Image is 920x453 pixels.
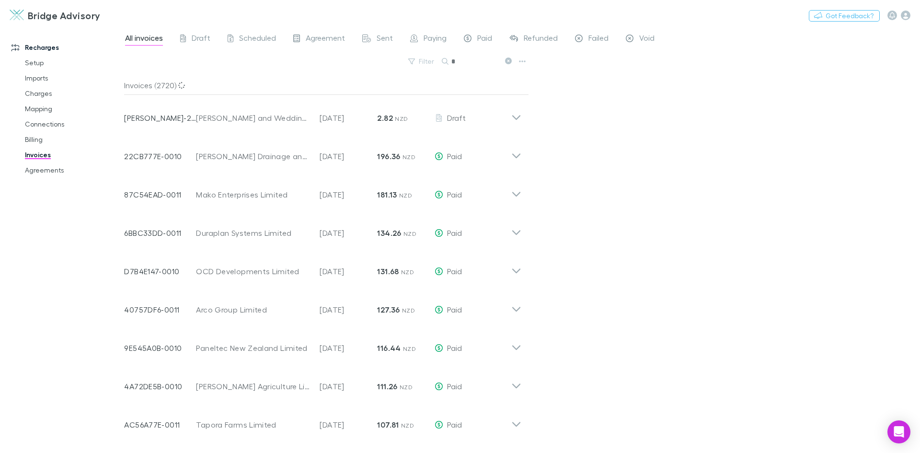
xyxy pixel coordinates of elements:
div: [PERSON_NAME] and Wedding D A [196,112,310,124]
a: Agreements [15,163,129,178]
h3: Bridge Advisory [28,10,101,21]
a: Billing [15,132,129,147]
p: [DATE] [320,151,377,162]
span: Refunded [524,33,558,46]
span: Paid [447,228,462,237]
strong: 181.13 [377,190,397,199]
span: All invoices [125,33,163,46]
div: [PERSON_NAME] Agriculture Limited [196,381,310,392]
div: Mako Enterprises Limited [196,189,310,200]
p: [DATE] [320,419,377,430]
span: Paid [477,33,492,46]
p: [PERSON_NAME]-2863 [124,112,196,124]
div: D7B4E147-0010OCD Developments Limited[DATE]131.68 NZDPaid [116,248,529,287]
span: NZD [403,230,416,237]
div: Arco Group Limited [196,304,310,315]
p: 4A72DE5B-0010 [124,381,196,392]
span: Sent [377,33,393,46]
p: [DATE] [320,189,377,200]
strong: 134.26 [377,228,401,238]
p: [DATE] [320,342,377,354]
a: Mapping [15,101,129,116]
strong: 131.68 [377,267,399,276]
span: Agreement [306,33,345,46]
span: NZD [395,115,408,122]
div: Tapora Farms Limited [196,419,310,430]
span: Failed [588,33,609,46]
div: Paneltec New Zealand Limited [196,342,310,354]
div: Duraplan Systems Limited [196,227,310,239]
p: 40757DF6-0011 [124,304,196,315]
span: NZD [401,268,414,276]
p: AC56A77E-0011 [124,419,196,430]
a: Imports [15,70,129,86]
strong: 127.36 [377,305,400,314]
span: Draft [192,33,210,46]
div: OCD Developments Limited [196,266,310,277]
button: Filter [403,56,440,67]
span: NZD [399,192,412,199]
img: Bridge Advisory's Logo [10,10,24,21]
p: [DATE] [320,227,377,239]
p: 87C54EAD-0011 [124,189,196,200]
div: 87C54EAD-0011Mako Enterprises Limited[DATE]181.13 NZDPaid [116,172,529,210]
span: Draft [447,113,466,122]
a: Setup [15,55,129,70]
span: Paid [447,267,462,276]
div: 6BBC33DD-0011Duraplan Systems Limited[DATE]134.26 NZDPaid [116,210,529,248]
div: 40757DF6-0011Arco Group Limited[DATE]127.36 NZDPaid [116,287,529,325]
span: Paid [447,151,462,161]
span: Paid [447,420,462,429]
a: Connections [15,116,129,132]
strong: 196.36 [377,151,400,161]
p: [DATE] [320,381,377,392]
strong: 2.82 [377,113,392,123]
div: Open Intercom Messenger [887,420,910,443]
p: [DATE] [320,266,377,277]
div: 9E545A0B-0010Paneltec New Zealand Limited[DATE]116.44 NZDPaid [116,325,529,363]
a: Invoices [15,147,129,163]
div: AC56A77E-0011Tapora Farms Limited[DATE]107.81 NZDPaid [116,402,529,440]
a: Recharges [2,40,129,55]
span: NZD [401,422,414,429]
span: Scheduled [239,33,276,46]
div: [PERSON_NAME] Drainage and Earthworks Limited [196,151,310,162]
button: Got Feedback? [809,10,880,22]
p: 22CB777E-0010 [124,151,196,162]
span: Paid [447,382,462,391]
span: Paying [424,33,447,46]
p: 9E545A0B-0010 [124,342,196,354]
span: NZD [400,383,413,391]
span: Paid [447,305,462,314]
a: Charges [15,86,129,101]
div: 4A72DE5B-0010[PERSON_NAME] Agriculture Limited[DATE]111.26 NZDPaid [116,363,529,402]
span: NZD [402,153,415,161]
a: Bridge Advisory [4,4,106,27]
strong: 107.81 [377,420,399,430]
span: NZD [402,307,415,314]
strong: 111.26 [377,382,397,391]
p: [DATE] [320,112,377,124]
span: NZD [403,345,416,352]
p: D7B4E147-0010 [124,266,196,277]
div: [PERSON_NAME]-2863[PERSON_NAME] and Wedding D A[DATE]2.82 NZDDraft [116,95,529,133]
span: Paid [447,343,462,352]
span: Void [639,33,655,46]
span: Paid [447,190,462,199]
p: [DATE] [320,304,377,315]
div: 22CB777E-0010[PERSON_NAME] Drainage and Earthworks Limited[DATE]196.36 NZDPaid [116,133,529,172]
strong: 116.44 [377,343,401,353]
p: 6BBC33DD-0011 [124,227,196,239]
